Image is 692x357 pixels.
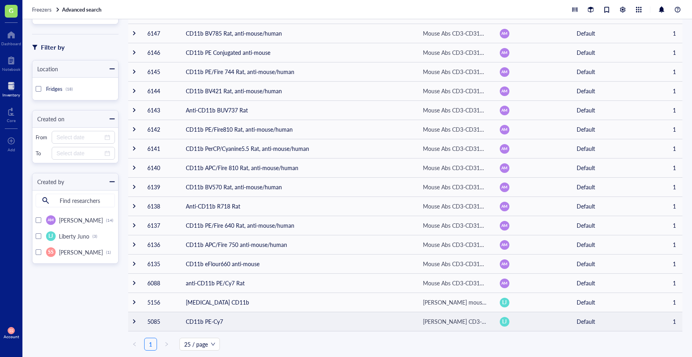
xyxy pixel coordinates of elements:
span: AM [501,127,507,132]
td: anti-CD11b PE/Cy7 Rat [179,273,416,293]
div: (14) [106,218,113,223]
td: 6135 [141,254,179,273]
span: SS [48,249,54,256]
td: 6088 [141,273,179,293]
td: Anti-CD11b R718 Rat [179,197,416,216]
div: Mouse Abs CD3-CD317 (Right Half) [423,240,487,249]
div: (3) [93,234,97,239]
td: 5085 [141,312,179,331]
span: AM [501,165,507,171]
td: 1 [647,273,682,293]
td: 1 [647,254,682,273]
td: CD11b eFlour660 anti-mouse [179,254,416,273]
td: 1 [647,139,682,158]
td: 6142 [141,120,179,139]
td: Default [570,24,647,43]
input: Select date [56,133,103,142]
td: Default [570,216,647,235]
div: Page Size [179,338,220,351]
span: left [132,342,137,347]
td: 6141 [141,139,179,158]
td: 5156 [141,293,179,312]
td: 6143 [141,100,179,120]
td: 1 [647,62,682,81]
span: Freezers [32,6,52,13]
a: Advanced search [62,6,103,13]
div: Add [8,147,15,152]
a: Freezers [32,6,60,13]
td: Anti-CD11b BUV737 Rat [179,100,416,120]
a: Notebook [2,54,20,72]
li: Next Page [160,338,173,351]
span: AM [501,281,507,286]
td: Default [570,81,647,100]
div: Mouse Abs CD3-CD317 (Right Half) [423,144,487,153]
button: left [128,338,141,351]
td: 6136 [141,235,179,254]
span: Fridges [46,85,62,92]
div: Mouse Abs CD3-CD317 (Right Half) [423,221,487,230]
li: Previous Page [128,338,141,351]
td: 1 [647,293,682,312]
span: 25 / page [184,338,215,350]
div: From [36,134,48,141]
span: [PERSON_NAME] [59,248,103,256]
div: Mouse Abs CD3-CD317 (Right Half) [423,125,487,134]
td: CD11b PE/Fire 640 Rat, anti-mouse/human [179,216,416,235]
td: Default [570,293,647,312]
td: 1 [647,177,682,197]
td: 6140 [141,158,179,177]
button: right [160,338,173,351]
td: 6138 [141,197,179,216]
div: Mouse Abs CD3-CD317 (Right Half) [423,67,487,76]
span: AM [501,242,507,248]
div: Created by [32,177,64,186]
div: Mouse Abs CD3-CD317 (Right Half) [423,86,487,95]
td: 1 [647,197,682,216]
span: AM [501,204,507,209]
td: 6145 [141,62,179,81]
span: LJ [502,299,507,306]
td: Default [570,43,647,62]
td: Default [570,62,647,81]
span: LJ [502,318,507,325]
span: AM [501,223,507,229]
td: CD11b APC/Fire 750 anti-mouse/human [179,235,416,254]
div: Core [7,118,16,123]
div: Created on [32,114,64,123]
td: CD11b PerCP/Cyanine5.5 Rat, anti-mouse/human [179,139,416,158]
span: AM [501,31,507,36]
td: 1 [647,81,682,100]
td: Default [570,235,647,254]
div: [PERSON_NAME] CD3- CD19 [423,317,487,326]
td: Default [570,100,647,120]
td: 1 [647,24,682,43]
span: AM [501,50,507,56]
td: CD11b PE/Fire810 Rat, anti-mouse/human [179,120,416,139]
a: Dashboard [1,28,21,46]
span: AM [501,108,507,113]
td: 1 [647,216,682,235]
span: AM [48,217,54,223]
td: Default [570,177,647,197]
li: 1 [144,338,157,351]
td: Default [570,197,647,216]
td: [MEDICAL_DATA] CD11b [179,293,416,312]
td: Default [570,254,647,273]
td: 6137 [141,216,179,235]
span: Liberty Juno [59,232,89,240]
input: Select date [56,149,103,158]
div: [PERSON_NAME] mouse Abs purified [423,298,487,307]
div: (18) [66,86,73,91]
span: LJ [48,233,53,240]
div: (1) [106,250,111,255]
td: 6146 [141,43,179,62]
div: Location [32,64,58,73]
span: AM [501,146,507,152]
div: Mouse Abs CD3-CD317 (Right Half) [423,106,487,114]
div: Dashboard [1,41,21,46]
td: CD11b PE-Cy7 [179,312,416,331]
a: Core [7,105,16,123]
a: 1 [145,338,157,350]
div: Mouse Abs CD3-CD317 (Right Half) [423,29,487,38]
